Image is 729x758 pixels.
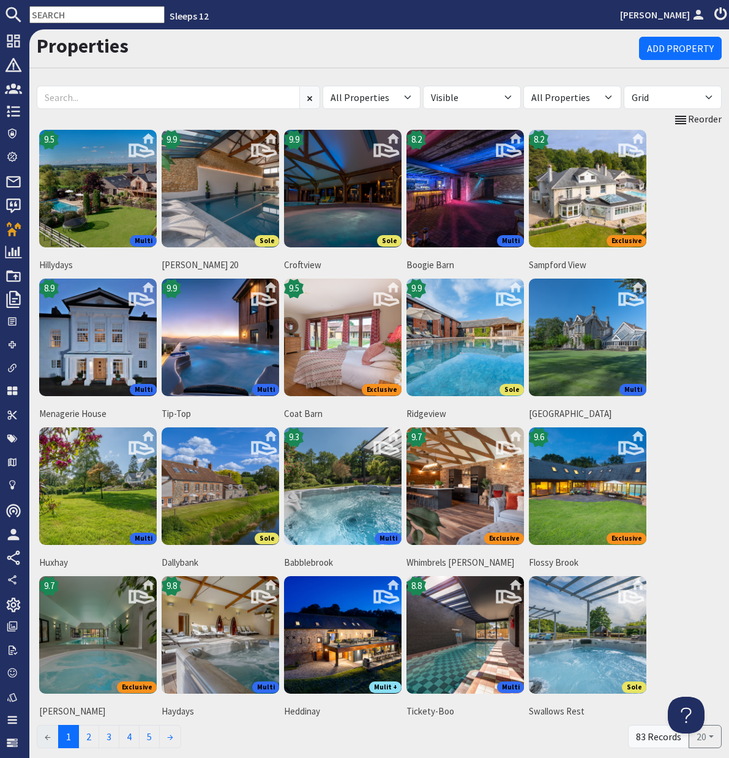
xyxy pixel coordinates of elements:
[406,258,524,272] span: Boogie Barn
[406,556,524,570] span: Whimbrels [PERSON_NAME]
[484,533,524,544] span: Exclusive
[39,130,157,247] img: Hillydays's icon
[526,574,649,722] a: Swallows Rest's iconSoleSwallows Rest
[44,282,54,296] span: 8.9
[37,34,129,58] a: Properties
[37,574,159,722] a: Kingshay Barton's icon9.7Exclusive[PERSON_NAME]
[282,276,404,425] a: Coat Barn's icon9.5ExclusiveCoat Barn
[37,276,159,425] a: Menagerie House's icon8.9MultiMenagerie House
[255,235,279,247] span: Sole
[130,533,157,544] span: Multi
[284,407,402,421] span: Coat Barn
[39,427,157,545] img: Huxhay's icon
[411,579,422,593] span: 8.8
[620,7,707,22] a: [PERSON_NAME]
[282,127,404,276] a: Croftview's icon9.9SoleCroftview
[668,697,705,734] iframe: Toggle Customer Support
[284,576,402,694] img: Heddinay's icon
[607,235,646,247] span: Exclusive
[529,576,646,694] img: Swallows Rest's icon
[37,127,159,276] a: Hillydays's icon9.5MultiHillydays
[162,576,279,694] img: Haydays's icon
[284,427,402,545] img: Babblebrook's icon
[534,430,544,445] span: 9.6
[39,556,157,570] span: Huxhay
[534,133,544,147] span: 8.2
[159,425,282,574] a: Dallybank's iconSoleDallybank
[404,425,526,574] a: Whimbrels Barton's icon9.7ExclusiveWhimbrels [PERSON_NAME]
[170,10,209,22] a: Sleeps 12
[282,425,404,574] a: Babblebrook's icon9.3MultiBabblebrook
[689,725,722,748] button: 20
[159,725,181,748] a: →
[284,279,402,396] img: Coat Barn's icon
[377,235,402,247] span: Sole
[39,407,157,421] span: Menagerie House
[404,127,526,276] a: Boogie Barn's icon8.2MultiBoogie Barn
[529,427,646,545] img: Flossy Brook's icon
[529,279,646,396] img: Cowslip Manor's icon
[58,725,79,748] span: 1
[529,130,646,247] img: Sampford View's icon
[162,407,279,421] span: Tip-Top
[673,111,722,127] a: Reorder
[404,276,526,425] a: Ridgeview's icon9.9SoleRidgeview
[119,725,140,748] a: 4
[499,384,524,396] span: Sole
[159,276,282,425] a: Tip-Top's icon9.9MultiTip-Top
[529,556,646,570] span: Flossy Brook
[284,130,402,247] img: Croftview's icon
[252,384,279,396] span: Multi
[526,127,649,276] a: Sampford View's icon8.2ExclusiveSampford View
[529,705,646,719] span: Swallows Rest
[39,279,157,396] img: Menagerie House's icon
[404,574,526,722] a: Tickety-Boo's icon8.8MultiTickety-Boo
[117,681,157,693] span: Exclusive
[619,384,646,396] span: Multi
[39,576,157,694] img: Kingshay Barton's icon
[159,127,282,276] a: Churchill 20's icon9.9Sole[PERSON_NAME] 20
[162,258,279,272] span: [PERSON_NAME] 20
[289,430,299,445] span: 9.3
[252,681,279,693] span: Multi
[411,282,422,296] span: 9.9
[162,279,279,396] img: Tip-Top's icon
[628,725,689,748] div: 83 Records
[39,258,157,272] span: Hillydays
[362,384,402,396] span: Exclusive
[255,533,279,544] span: Sole
[406,576,524,694] img: Tickety-Boo's icon
[369,681,402,693] span: Mulit +
[162,705,279,719] span: Haydays
[29,6,165,23] input: SEARCH
[166,282,177,296] span: 9.9
[162,130,279,247] img: Churchill 20's icon
[44,133,54,147] span: 9.5
[406,407,524,421] span: Ridgeview
[375,533,402,544] span: Multi
[99,725,119,748] a: 3
[526,276,649,425] a: Cowslip Manor's iconMulti[GEOGRAPHIC_DATA]
[529,407,646,421] span: [GEOGRAPHIC_DATA]
[162,427,279,545] img: Dallybank's icon
[406,279,524,396] img: Ridgeview's icon
[37,425,159,574] a: Huxhay's iconMultiHuxhay
[284,556,402,570] span: Babblebrook
[130,235,157,247] span: Multi
[130,384,157,396] span: Multi
[159,574,282,722] a: Haydays's icon9.8MultiHaydays
[411,133,422,147] span: 8.2
[639,37,722,60] a: Add Property
[406,130,524,247] img: Boogie Barn's icon
[162,556,279,570] span: Dallybank
[411,430,422,445] span: 9.7
[78,725,99,748] a: 2
[166,133,177,147] span: 9.9
[282,574,404,722] a: Heddinay's iconMulit +Heddinay
[139,725,160,748] a: 5
[39,705,157,719] span: [PERSON_NAME]
[37,86,300,109] input: Search...
[406,427,524,545] img: Whimbrels Barton's icon
[622,681,646,693] span: Sole
[497,681,524,693] span: Multi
